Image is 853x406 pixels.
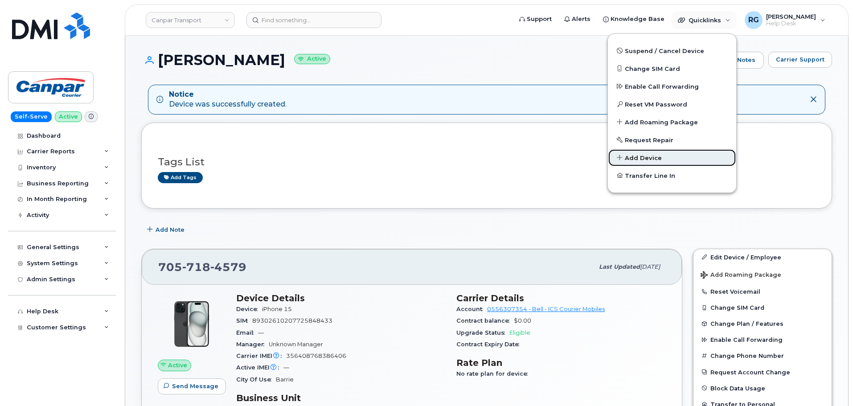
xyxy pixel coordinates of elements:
div: Device was successfully created. [169,90,287,110]
strong: Notice [169,90,287,100]
span: Unknown Manager [269,341,323,348]
span: 718 [182,260,210,274]
button: Change SIM Card [693,299,832,316]
a: Add Device [608,149,736,167]
span: iPhone 15 [262,306,292,312]
a: Edit Device / Employee [693,249,832,265]
span: Carrier Support [776,55,824,64]
button: Add Note [141,222,192,238]
span: [DATE] [640,263,660,270]
button: Send Message [158,378,226,394]
span: Contract balance [456,317,514,324]
span: Contract Expiry Date [456,341,524,348]
span: Upgrade Status [456,329,509,336]
span: 4579 [210,260,246,274]
span: Active [168,361,187,369]
button: Enable Call Forwarding [693,332,832,348]
span: Barrie [276,376,294,383]
span: 705 [158,260,246,274]
h1: [PERSON_NAME] [141,52,700,68]
span: — [258,329,264,336]
a: 0556307354 - Bell - ICS Courier Mobiles [487,306,605,312]
span: $0.00 [514,317,531,324]
a: Add tags [158,172,203,183]
span: Add Roaming Package [701,271,781,280]
span: Device [236,306,262,312]
span: Email [236,329,258,336]
span: Active IMEI [236,364,283,371]
span: Eligible [509,329,530,336]
span: 356408768386406 [286,353,346,359]
span: Carrier IMEI [236,353,286,359]
button: Reset Voicemail [693,283,832,299]
span: Account [456,306,487,312]
span: Change Plan / Features [710,320,783,327]
span: Reset VM Password [625,100,687,109]
span: No rate plan for device [456,370,532,377]
span: Enable Call Forwarding [625,82,699,91]
span: Last updated [599,263,640,270]
button: Change Plan / Features [693,316,832,332]
span: Send Message [172,382,218,390]
button: Block Data Usage [693,380,832,396]
button: Carrier Support [768,52,832,68]
button: Request Account Change [693,364,832,380]
span: Change SIM Card [625,65,680,74]
span: Add Roaming Package [625,118,698,127]
span: Add Note [156,226,185,234]
button: Change Phone Number [693,348,832,364]
span: Enable Call Forwarding [710,336,783,343]
h3: Business Unit [236,393,446,403]
small: Active [294,54,330,64]
h3: Device Details [236,293,446,303]
span: Request Repair [625,136,673,145]
h3: Tags List [158,156,816,168]
button: Add Roaming Package [693,265,832,283]
span: City Of Use [236,376,276,383]
span: — [283,364,289,371]
span: Suspend / Cancel Device [625,47,704,56]
span: Manager [236,341,269,348]
span: Transfer Line In [625,172,675,180]
span: Add Device [625,154,662,163]
h3: Rate Plan [456,357,666,368]
span: SIM [236,317,252,324]
img: iPhone_15_Black.png [165,297,218,351]
h3: Carrier Details [456,293,666,303]
span: 89302610207725848433 [252,317,332,324]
